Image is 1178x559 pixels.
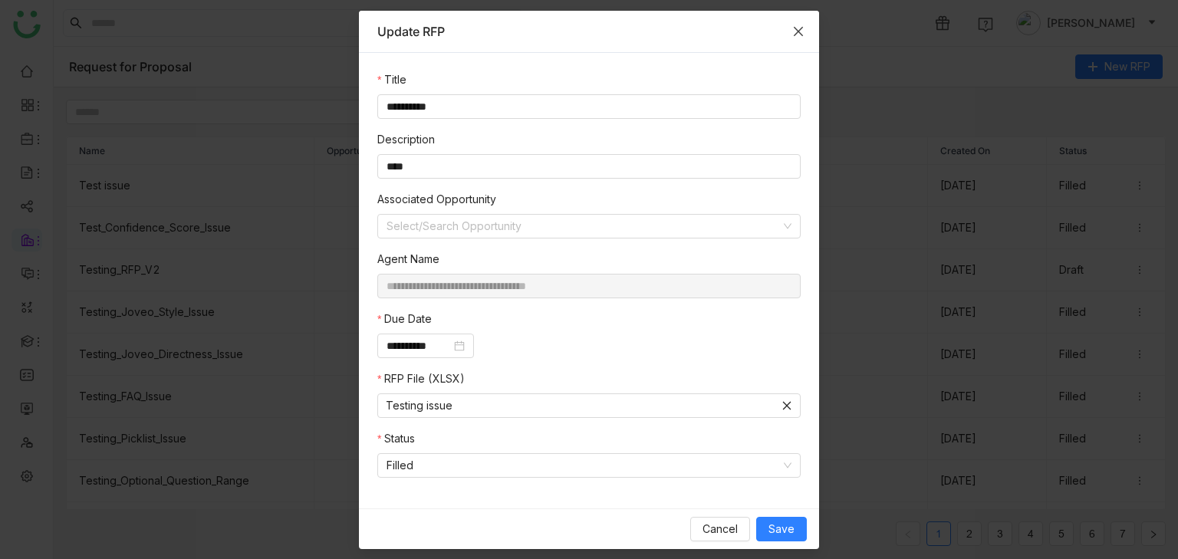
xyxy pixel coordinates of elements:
[377,370,465,387] label: RFP File (XLSX)
[377,71,406,88] label: Title
[377,430,415,447] label: Status
[377,311,432,327] label: Due Date
[778,11,819,52] button: Close
[756,517,807,541] button: Save
[387,454,791,477] nz-select-item: Filled
[377,131,435,148] label: Description
[386,397,452,414] span: Testing issue
[377,191,496,208] label: Associated Opportunity
[377,23,801,40] div: Update RFP
[377,251,439,268] label: Agent Name
[690,517,750,541] button: Cancel
[703,521,738,538] span: Cancel
[768,521,795,538] span: Save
